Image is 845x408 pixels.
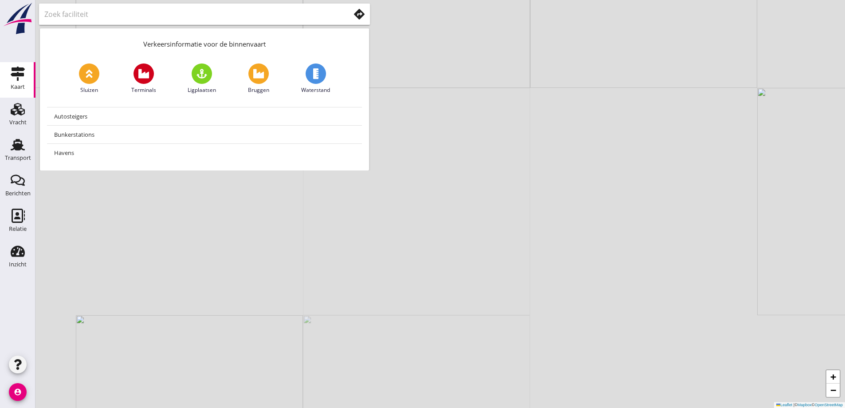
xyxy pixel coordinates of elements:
div: Autosteigers [54,111,355,122]
div: Vracht [9,119,27,125]
span: + [830,371,836,382]
span: Bruggen [248,86,269,94]
a: Ligplaatsen [188,63,216,94]
input: Zoek faciliteit [44,7,338,21]
a: Zoom in [826,370,840,384]
i: account_circle [9,383,27,401]
a: Sluizen [79,63,99,94]
span: − [830,384,836,396]
a: Bruggen [248,63,269,94]
a: Zoom out [826,384,840,397]
a: Terminals [131,63,156,94]
span: Terminals [131,86,156,94]
a: OpenStreetMap [814,403,843,407]
img: logo-small.a267ee39.svg [2,2,34,35]
div: Verkeersinformatie voor de binnenvaart [40,28,369,56]
span: Waterstand [301,86,330,94]
span: Sluizen [80,86,98,94]
div: Transport [5,155,31,161]
div: Relatie [9,226,27,232]
div: Inzicht [9,261,27,267]
div: © © [774,402,845,408]
div: Bunkerstations [54,129,355,140]
span: Ligplaatsen [188,86,216,94]
a: Leaflet [776,403,792,407]
a: Waterstand [301,63,330,94]
div: Havens [54,147,355,158]
a: Mapbox [798,403,812,407]
div: Kaart [11,84,25,90]
div: Berichten [5,190,31,196]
